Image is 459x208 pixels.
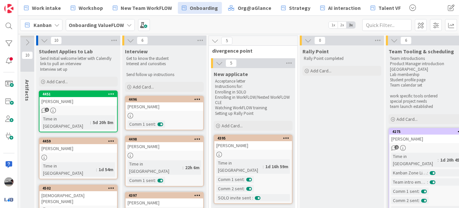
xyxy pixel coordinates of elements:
span: Add Card... [222,123,243,129]
div: [PERSON_NAME] [214,141,292,150]
span: Add Card... [47,79,68,85]
p: Get to know the student [126,56,203,61]
img: avatar [4,195,13,204]
div: 4502 [42,186,117,191]
span: 10 [22,51,33,59]
span: Strategy [289,4,310,12]
span: Work intake [32,4,61,12]
p: Instructions for: [215,84,291,89]
p: Interest and curiosities [126,61,203,66]
div: SOLO invite sent [216,194,252,201]
a: 4498[PERSON_NAME]Time in [GEOGRAPHIC_DATA]:22h 6mComm 1 sent: [125,136,204,187]
div: [PERSON_NAME] [126,142,203,151]
p: Rally Point completed [304,56,380,61]
div: 4395[PERSON_NAME] [214,135,292,150]
span: Rally Point [302,48,329,55]
span: 6 [137,37,148,44]
div: [PERSON_NAME] [126,102,203,111]
div: 4395 [217,136,292,141]
div: 4397[PERSON_NAME] [126,193,203,207]
span: 1x [329,22,338,28]
div: 5d 20h 8m [91,119,115,126]
div: 4498[PERSON_NAME] [126,136,203,151]
span: Org@aGlance [238,4,271,12]
div: Time in [GEOGRAPHIC_DATA] [216,159,263,174]
span: Workshop [79,4,103,12]
div: Team intro email sent [391,178,427,186]
span: : [438,156,439,164]
span: : [244,176,245,183]
span: Artifacts [24,80,31,101]
div: [PERSON_NAME] [39,97,117,106]
span: Kanban [34,21,52,29]
div: 4459[PERSON_NAME] [39,138,117,153]
a: 4451[PERSON_NAME]Time in [GEOGRAPHIC_DATA]:5d 20h 8m [39,91,118,132]
p: Enrolling in WorkFLOW/Nested WorkFLOW CLE [215,95,291,106]
span: 5 [226,59,237,67]
div: 4397 [129,193,203,198]
div: 4451[PERSON_NAME] [39,91,117,106]
div: 4397 [126,193,203,198]
div: [DEMOGRAPHIC_DATA][PERSON_NAME] [39,191,117,206]
div: Time in [GEOGRAPHIC_DATA] [128,160,182,175]
div: 22h 6m [183,164,201,171]
span: : [96,166,97,173]
span: Add Card... [397,116,418,122]
p: Enrolling in SOLO [215,90,291,95]
span: 2x [338,22,347,28]
span: Add Card... [133,84,154,90]
b: Onboarding ValueFLOW [69,22,124,28]
span: : [419,188,420,195]
div: Time in [GEOGRAPHIC_DATA] [391,153,438,167]
div: 4395 [214,135,292,141]
div: 1d 16h 59m [264,163,290,170]
span: Talent VF [378,4,401,12]
p: Send follow up instructions [126,72,203,77]
span: 10 [51,37,62,44]
img: jB [4,177,13,187]
img: Visit kanbanzone.com [4,4,13,13]
span: Add Card... [310,68,331,74]
span: : [182,164,183,171]
span: : [263,163,264,170]
a: 4496[PERSON_NAME]Comm 1 sent: [125,96,204,130]
span: divergence point [212,47,289,54]
div: Comm 2 sent [391,197,419,204]
div: Comm 1 sent [216,176,244,183]
div: [PERSON_NAME] [39,144,117,153]
a: Work intake [20,2,65,14]
span: Student Applies to Lab [39,48,93,55]
a: Talent VF [367,2,405,14]
div: 1d 54m [97,166,115,173]
a: Org@aGlance [224,2,275,14]
div: Comm 1 sent [128,120,155,128]
p: Setting up Rally Point [215,111,291,116]
span: 1 [45,108,49,112]
span: : [155,177,156,184]
p: Interview set up [40,67,116,72]
span: : [252,194,253,201]
span: 6 [400,37,412,44]
div: 4502 [39,185,117,191]
div: Time in [GEOGRAPHIC_DATA] [41,115,90,130]
span: : [419,197,420,204]
span: New applicate [214,71,248,77]
div: 4451 [39,91,117,97]
span: 2 [395,145,399,149]
p: Acceptance letter [215,79,291,84]
div: [PERSON_NAME] [126,198,203,207]
a: 4459[PERSON_NAME]Time in [GEOGRAPHIC_DATA]:1d 54m [39,138,118,179]
div: 4496[PERSON_NAME] [126,96,203,111]
span: : [427,178,428,186]
a: Onboarding [178,2,222,14]
a: AI interaction [316,2,365,14]
div: 4459 [39,138,117,144]
span: 0 [314,37,326,44]
a: Workshop [67,2,107,14]
div: 4498 [129,137,203,142]
span: : [90,119,91,126]
span: 3x [347,22,355,28]
a: 4395[PERSON_NAME]Time in [GEOGRAPHIC_DATA]:1d 16h 59mComm 1 sent:Comm 2 sent:SOLO invite sent: [214,135,293,204]
div: 4498 [126,136,203,142]
a: New Team WorkFLOW [109,2,176,14]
